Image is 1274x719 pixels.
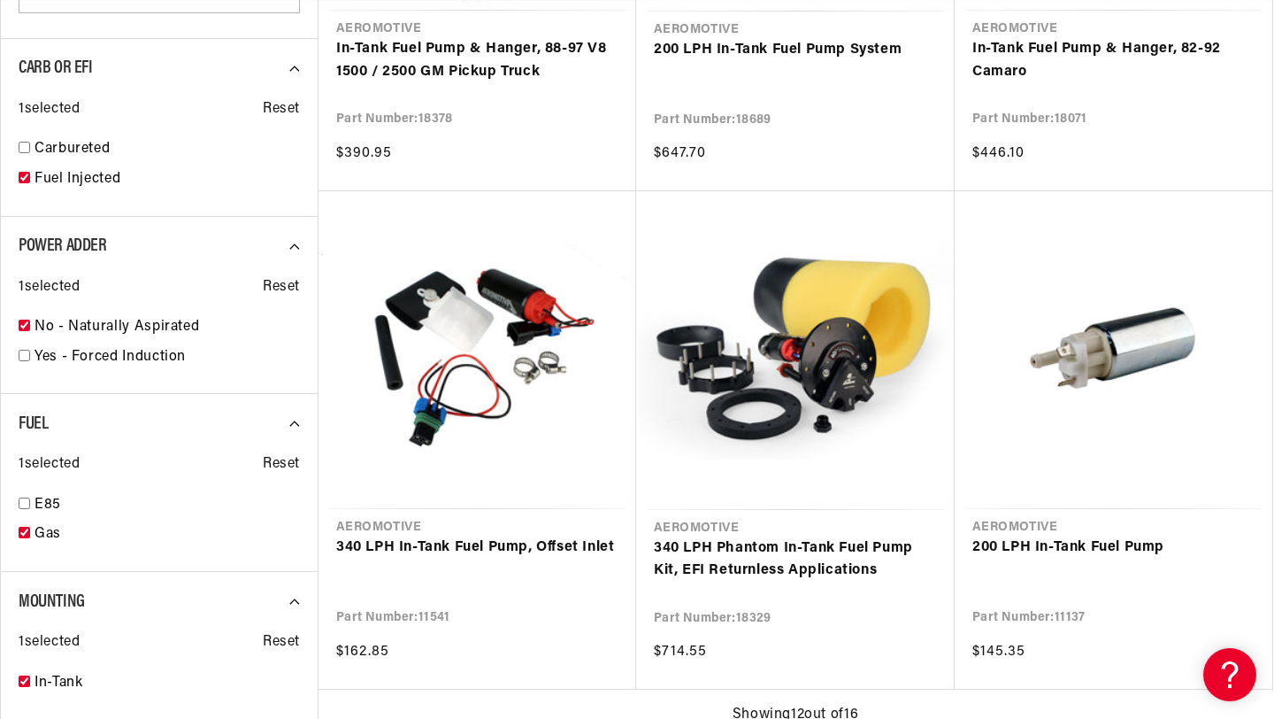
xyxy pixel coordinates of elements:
[19,593,85,611] span: Mounting
[19,415,48,433] span: Fuel
[19,237,107,255] span: Power Adder
[336,38,618,83] a: In-Tank Fuel Pump & Hanger, 88-97 V8 1500 / 2500 GM Pickup Truck
[35,316,300,339] a: No - Naturally Aspirated
[263,276,300,299] span: Reset
[19,276,80,299] span: 1 selected
[19,453,80,476] span: 1 selected
[35,494,300,517] a: E85
[263,631,300,654] span: Reset
[35,168,300,191] a: Fuel Injected
[35,523,300,546] a: Gas
[336,537,618,560] a: 340 LPH In-Tank Fuel Pump, Offset Inlet
[35,346,300,369] a: Yes - Forced Induction
[35,138,300,161] a: Carbureted
[19,98,80,121] span: 1 selected
[972,537,1255,560] a: 200 LPH In-Tank Fuel Pump
[972,38,1255,83] a: In-Tank Fuel Pump & Hanger, 82-92 Camaro
[263,453,300,476] span: Reset
[654,537,937,583] a: 340 LPH Phantom In-Tank Fuel Pump Kit, EFI Returnless Applications
[19,59,93,77] span: CARB or EFI
[19,631,80,654] span: 1 selected
[35,672,300,695] a: In-Tank
[654,39,937,62] a: 200 LPH In-Tank Fuel Pump System
[263,98,300,121] span: Reset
